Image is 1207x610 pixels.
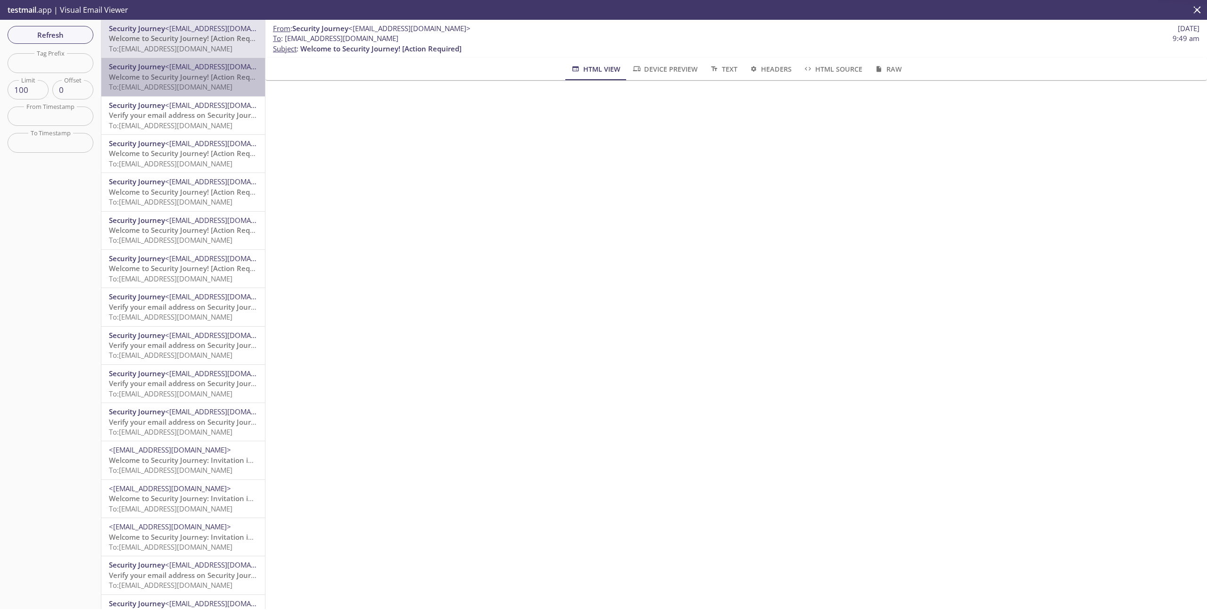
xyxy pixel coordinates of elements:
span: Welcome to Security Journey: Invitation instructions [109,494,287,503]
span: Verify your email address on Security Journey [109,110,264,120]
span: <[EMAIL_ADDRESS][DOMAIN_NAME]> [165,599,287,608]
span: <[EMAIL_ADDRESS][DOMAIN_NAME]> [165,560,287,569]
div: Security Journey<[EMAIL_ADDRESS][DOMAIN_NAME]>Verify your email address on Security JourneyTo:[EM... [101,365,265,403]
span: [DATE] [1178,24,1199,33]
span: <[EMAIL_ADDRESS][DOMAIN_NAME]> [165,330,287,340]
div: Security Journey<[EMAIL_ADDRESS][DOMAIN_NAME]>Welcome to Security Journey! [Action Required]To:[E... [101,135,265,173]
span: Headers [749,63,792,75]
span: <[EMAIL_ADDRESS][DOMAIN_NAME]> [165,24,287,33]
span: To: [EMAIL_ADDRESS][DOMAIN_NAME] [109,197,232,206]
div: Security Journey<[EMAIL_ADDRESS][DOMAIN_NAME]>Verify your email address on Security JourneyTo:[EM... [101,97,265,134]
span: Verify your email address on Security Journey [109,340,264,350]
span: Welcome to Security Journey! [Action Required] [109,187,270,197]
span: Security Journey [109,254,165,263]
span: <[EMAIL_ADDRESS][DOMAIN_NAME]> [165,369,287,378]
span: Security Journey [109,330,165,340]
span: Security Journey [109,177,165,186]
span: Welcome to Security Journey! [Action Required] [109,225,270,235]
span: <[EMAIL_ADDRESS][DOMAIN_NAME]> [348,24,471,33]
div: Security Journey<[EMAIL_ADDRESS][DOMAIN_NAME]>Welcome to Security Journey! [Action Required]To:[E... [101,173,265,211]
span: To: [EMAIL_ADDRESS][DOMAIN_NAME] [109,542,232,552]
span: To: [EMAIL_ADDRESS][DOMAIN_NAME] [109,427,232,437]
span: Welcome to Security Journey: Invitation instructions [109,532,287,542]
span: 9:49 am [1173,33,1199,43]
span: Security Journey [292,24,348,33]
span: <[EMAIL_ADDRESS][DOMAIN_NAME]> [165,254,287,263]
span: To: [EMAIL_ADDRESS][DOMAIN_NAME] [109,235,232,245]
span: Verify your email address on Security Journey [109,302,264,312]
div: <[EMAIL_ADDRESS][DOMAIN_NAME]>Welcome to Security Journey: Invitation instructionsTo:[EMAIL_ADDRE... [101,518,265,556]
span: : [273,24,471,33]
div: Security Journey<[EMAIL_ADDRESS][DOMAIN_NAME]>Verify your email address on Security JourneyTo:[EM... [101,288,265,326]
span: From [273,24,290,33]
span: <[EMAIL_ADDRESS][DOMAIN_NAME]> [165,177,287,186]
span: Welcome to Security Journey! [Action Required] [109,33,270,43]
span: <[EMAIL_ADDRESS][DOMAIN_NAME]> [165,215,287,225]
div: <[EMAIL_ADDRESS][DOMAIN_NAME]>Welcome to Security Journey: Invitation instructionsTo:[EMAIL_ADDRE... [101,441,265,479]
span: Security Journey [109,560,165,569]
span: Verify your email address on Security Journey [109,379,264,388]
span: To [273,33,281,43]
span: testmail [8,5,36,15]
span: To: [EMAIL_ADDRESS][DOMAIN_NAME] [109,350,232,360]
span: Verify your email address on Security Journey [109,570,264,580]
button: Refresh [8,26,93,44]
span: To: [EMAIL_ADDRESS][DOMAIN_NAME] [109,504,232,513]
span: <[EMAIL_ADDRESS][DOMAIN_NAME]> [109,484,231,493]
span: Welcome to Security Journey! [Action Required] [109,264,270,273]
span: To: [EMAIL_ADDRESS][DOMAIN_NAME] [109,580,232,590]
div: Security Journey<[EMAIL_ADDRESS][DOMAIN_NAME]>Verify your email address on Security JourneyTo:[EM... [101,403,265,441]
span: Security Journey [109,407,165,416]
div: <[EMAIL_ADDRESS][DOMAIN_NAME]>Welcome to Security Journey: Invitation instructionsTo:[EMAIL_ADDRE... [101,480,265,518]
span: Raw [874,63,901,75]
span: Subject [273,44,297,53]
span: <[EMAIL_ADDRESS][DOMAIN_NAME]> [165,292,287,301]
span: Refresh [15,29,86,41]
div: Security Journey<[EMAIL_ADDRESS][DOMAIN_NAME]>Welcome to Security Journey! [Action Required]To:[E... [101,58,265,96]
span: To: [EMAIL_ADDRESS][DOMAIN_NAME] [109,159,232,168]
span: Welcome to Security Journey: Invitation instructions [109,455,287,465]
span: <[EMAIL_ADDRESS][DOMAIN_NAME]> [165,100,287,110]
span: To: [EMAIL_ADDRESS][DOMAIN_NAME] [109,312,232,321]
span: Welcome to Security Journey! [Action Required] [109,72,270,82]
span: Welcome to Security Journey! [Action Required] [300,44,462,53]
span: Security Journey [109,100,165,110]
span: <[EMAIL_ADDRESS][DOMAIN_NAME]> [109,445,231,454]
span: <[EMAIL_ADDRESS][DOMAIN_NAME]> [165,407,287,416]
span: Security Journey [109,292,165,301]
div: Security Journey<[EMAIL_ADDRESS][DOMAIN_NAME]>Welcome to Security Journey! [Action Required]To:[E... [101,250,265,288]
span: Security Journey [109,599,165,608]
span: Verify your email address on Security Journey [109,417,264,427]
div: Security Journey<[EMAIL_ADDRESS][DOMAIN_NAME]>Welcome to Security Journey! [Action Required]To:[E... [101,20,265,58]
span: To: [EMAIL_ADDRESS][DOMAIN_NAME] [109,465,232,475]
span: Welcome to Security Journey! [Action Required] [109,148,270,158]
div: Security Journey<[EMAIL_ADDRESS][DOMAIN_NAME]>Welcome to Security Journey! [Action Required]To:[E... [101,212,265,249]
span: HTML View [570,63,620,75]
span: <[EMAIL_ADDRESS][DOMAIN_NAME]> [109,522,231,531]
span: Text [709,63,737,75]
div: Security Journey<[EMAIL_ADDRESS][DOMAIN_NAME]>Verify your email address on Security JourneyTo:[EM... [101,327,265,364]
span: Device Preview [632,63,698,75]
span: HTML Source [803,63,862,75]
span: : [EMAIL_ADDRESS][DOMAIN_NAME] [273,33,398,43]
span: <[EMAIL_ADDRESS][DOMAIN_NAME]> [165,62,287,71]
span: Security Journey [109,369,165,378]
span: Security Journey [109,215,165,225]
span: To: [EMAIL_ADDRESS][DOMAIN_NAME] [109,274,232,283]
span: Security Journey [109,62,165,71]
span: To: [EMAIL_ADDRESS][DOMAIN_NAME] [109,121,232,130]
span: Security Journey [109,139,165,148]
span: To: [EMAIL_ADDRESS][DOMAIN_NAME] [109,82,232,91]
span: To: [EMAIL_ADDRESS][DOMAIN_NAME] [109,389,232,398]
span: Security Journey [109,24,165,33]
span: To: [EMAIL_ADDRESS][DOMAIN_NAME] [109,44,232,53]
span: <[EMAIL_ADDRESS][DOMAIN_NAME]> [165,139,287,148]
div: Security Journey<[EMAIL_ADDRESS][DOMAIN_NAME]>Verify your email address on Security JourneyTo:[EM... [101,556,265,594]
p: : [273,33,1199,54]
